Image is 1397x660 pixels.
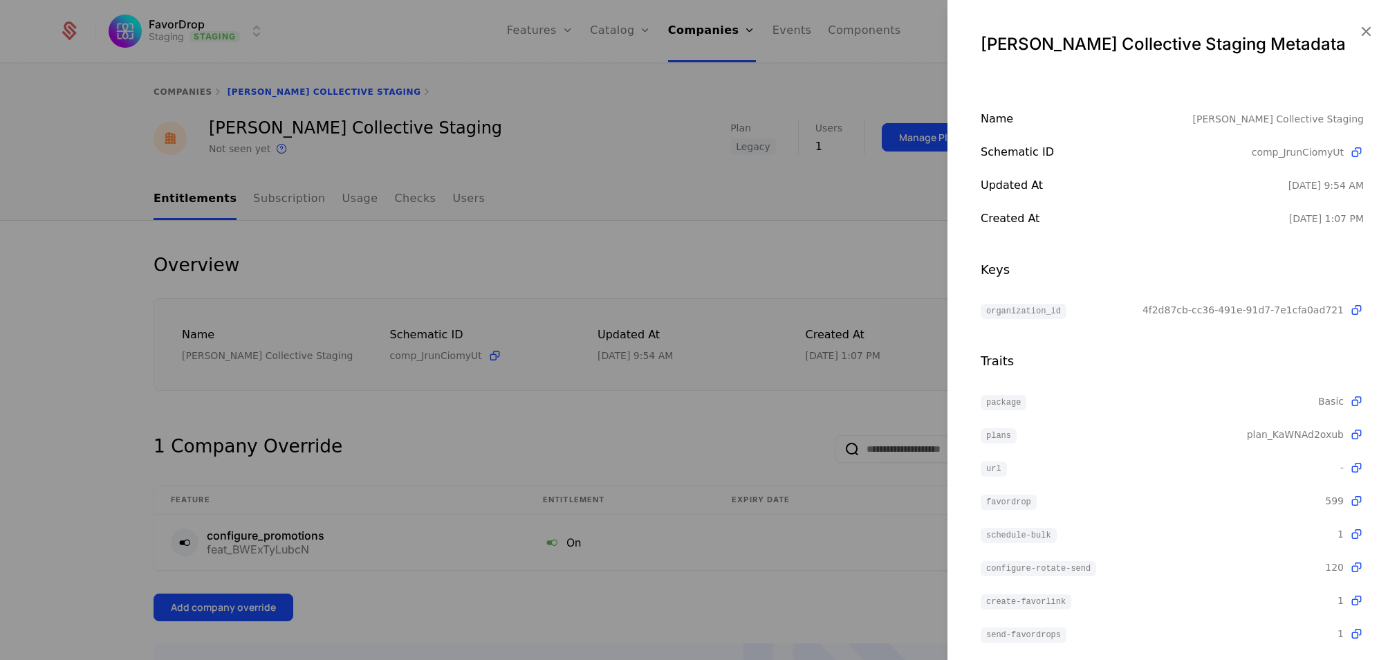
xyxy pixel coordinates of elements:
[1289,212,1364,226] div: 2/4/25, 1:07 PM
[981,260,1364,279] div: Keys
[981,594,1071,609] span: create-favorlink
[981,304,1066,319] span: organization_id
[1252,145,1344,159] span: comp_JrunCiomyUt
[1338,594,1344,607] span: 1
[1338,527,1344,541] span: 1
[981,495,1037,510] span: favordrop
[981,528,1057,543] span: schedule-bulk
[981,461,1007,477] span: url
[1338,627,1344,641] span: 1
[1247,428,1344,441] span: plan_KaWNAd2oxub
[1325,494,1344,508] span: 599
[981,33,1364,55] div: [PERSON_NAME] Collective Staging Metadata
[1193,111,1364,127] div: [PERSON_NAME] Collective Staging
[981,210,1289,227] div: Created at
[1325,560,1344,574] span: 120
[1340,461,1344,475] span: -
[981,627,1066,643] span: send-favordrops
[981,111,1193,127] div: Name
[981,144,1252,161] div: Schematic ID
[981,395,1026,410] span: package
[981,561,1096,576] span: configure-rotate-send
[981,428,1017,443] span: plans
[1318,394,1344,408] span: Basic
[981,351,1364,371] div: Traits
[1142,303,1344,317] span: 4f2d87cb-cc36-491e-91d7-7e1cfa0ad721
[1288,178,1364,192] div: 9/18/25, 9:54 AM
[981,177,1288,194] div: Updated at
